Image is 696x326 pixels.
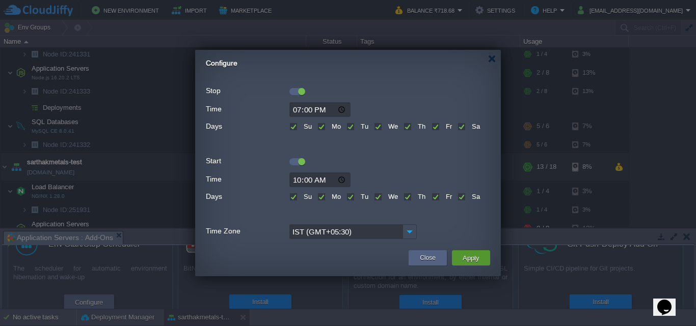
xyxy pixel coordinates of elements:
label: Days [206,120,288,133]
label: Mo [329,123,341,130]
label: Time [206,172,288,186]
label: Time [206,102,288,116]
label: Tu [358,193,368,200]
label: Start [206,154,288,168]
label: Su [301,193,312,200]
label: Su [301,123,312,130]
label: Th [415,193,425,200]
label: Tu [358,123,368,130]
label: We [386,193,398,200]
label: We [386,123,398,130]
label: Days [206,190,288,203]
iframe: chat widget [653,285,686,316]
label: Stop [206,84,288,98]
label: Fr [443,193,452,200]
button: Close [420,253,436,263]
label: Time Zone [206,224,288,238]
label: Th [415,123,425,130]
label: Sa [469,123,480,130]
label: Mo [329,193,341,200]
span: Configure [206,59,237,67]
label: Sa [469,193,480,200]
button: Apply [460,252,483,264]
label: Fr [443,123,452,130]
